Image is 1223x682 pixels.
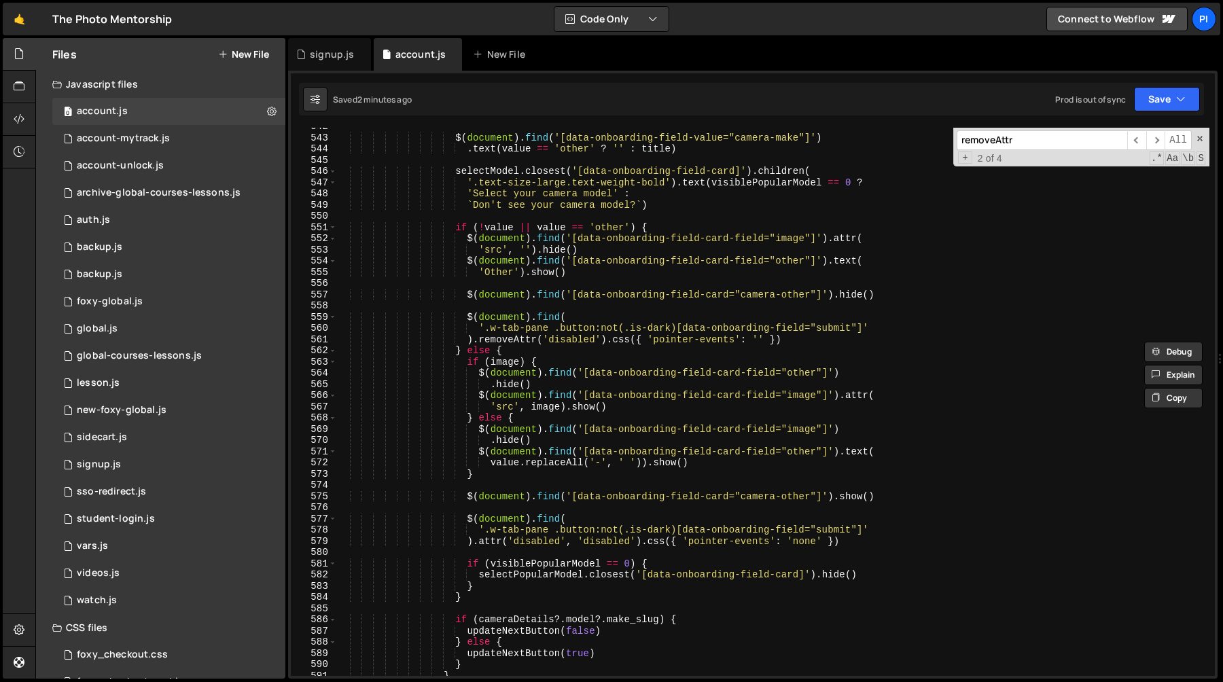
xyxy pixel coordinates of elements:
[291,245,337,256] div: 553
[1197,151,1205,165] span: Search In Selection
[77,431,127,444] div: sidecart.js
[291,200,337,211] div: 549
[291,648,337,660] div: 589
[1144,342,1203,362] button: Debug
[291,547,337,558] div: 580
[291,289,337,301] div: 557
[1192,7,1216,31] a: Pi
[310,48,354,61] div: signup.js
[291,233,337,245] div: 552
[291,312,337,323] div: 559
[52,451,285,478] div: 13533/35364.js
[77,268,122,281] div: backup.js
[291,491,337,503] div: 575
[77,214,110,226] div: auth.js
[291,446,337,458] div: 571
[291,581,337,592] div: 583
[291,390,337,401] div: 566
[1134,87,1200,111] button: Save
[291,267,337,279] div: 555
[77,295,143,308] div: foxy-global.js
[52,234,285,261] div: 13533/45031.js
[291,323,337,334] div: 560
[52,478,285,505] div: 13533/47004.js
[1146,130,1165,150] span: ​
[291,132,337,144] div: 543
[291,435,337,446] div: 570
[52,315,285,342] div: 13533/39483.js
[1144,365,1203,385] button: Explain
[52,505,285,533] div: 13533/46953.js
[291,626,337,637] div: 587
[291,636,337,648] div: 588
[291,457,337,469] div: 572
[291,670,337,682] div: 591
[77,594,117,607] div: watch.js
[291,345,337,357] div: 562
[291,603,337,615] div: 585
[52,424,285,451] div: 13533/43446.js
[52,261,285,288] div: 13533/45030.js
[77,377,120,389] div: lesson.js
[291,592,337,603] div: 584
[77,241,122,253] div: backup.js
[291,300,337,312] div: 558
[291,357,337,368] div: 563
[291,177,337,189] div: 547
[52,587,285,614] div: 13533/38527.js
[77,350,202,362] div: global-courses-lessons.js
[291,367,337,379] div: 564
[36,71,285,98] div: Javascript files
[291,536,337,548] div: 579
[291,222,337,234] div: 551
[77,323,118,335] div: global.js
[291,659,337,670] div: 590
[291,166,337,177] div: 546
[291,255,337,267] div: 554
[291,558,337,570] div: 581
[52,370,285,397] div: 13533/35472.js
[554,7,669,31] button: Code Only
[52,533,285,560] div: 13533/38978.js
[77,187,241,199] div: archive-global-courses-lessons.js
[52,397,285,424] div: 13533/40053.js
[52,152,285,179] div: 13533/41206.js
[1181,151,1195,165] span: Whole Word Search
[291,424,337,435] div: 569
[52,98,285,125] div: 13533/34220.js
[77,132,170,145] div: account-mytrack.js
[291,155,337,166] div: 545
[357,94,412,105] div: 2 minutes ago
[77,404,166,416] div: new-foxy-global.js
[291,469,337,480] div: 573
[1150,151,1164,165] span: RegExp Search
[77,160,164,172] div: account-unlock.js
[291,379,337,391] div: 565
[291,334,337,346] div: 561
[218,49,269,60] button: New File
[291,569,337,581] div: 582
[972,153,1008,164] span: 2 of 4
[52,288,285,315] div: 13533/34219.js
[473,48,530,61] div: New File
[77,649,168,661] div: foxy_checkout.css
[958,151,972,164] span: Toggle Replace mode
[291,143,337,155] div: 544
[1165,130,1192,150] span: Alt-Enter
[291,188,337,200] div: 548
[36,614,285,641] div: CSS files
[52,179,285,207] div: 13533/43968.js
[77,459,121,471] div: signup.js
[1055,94,1126,105] div: Prod is out of sync
[1165,151,1180,165] span: CaseSensitive Search
[291,514,337,525] div: 577
[291,614,337,626] div: 586
[52,47,77,62] h2: Files
[291,502,337,514] div: 576
[291,524,337,536] div: 578
[52,125,285,152] div: 13533/38628.js
[291,211,337,222] div: 550
[77,567,120,579] div: videos.js
[52,342,285,370] div: 13533/35292.js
